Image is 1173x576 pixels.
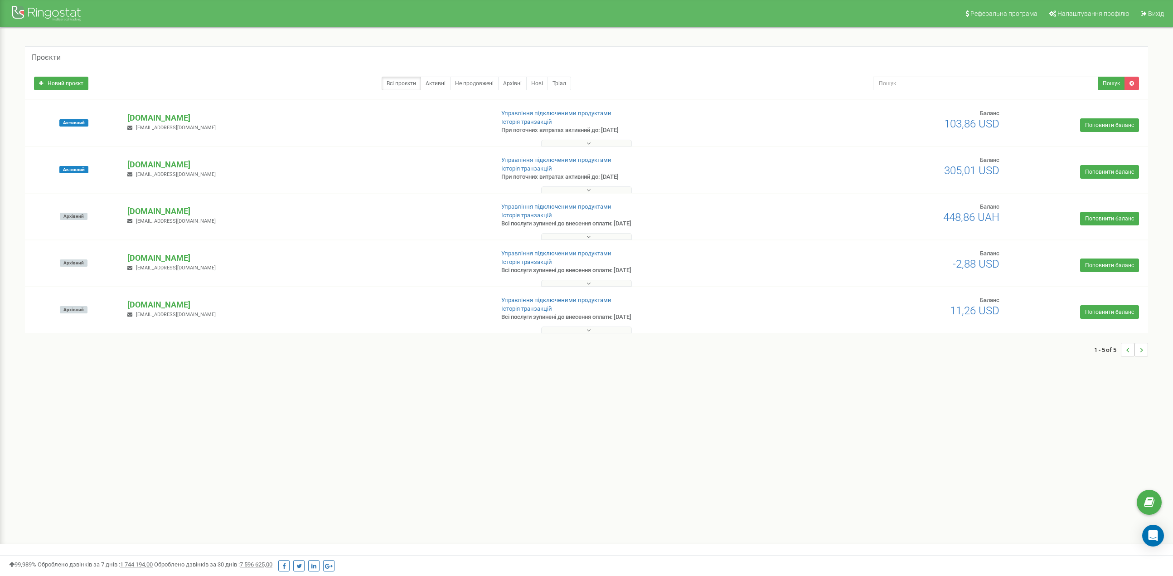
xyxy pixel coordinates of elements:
[136,265,216,271] span: [EMAIL_ADDRESS][DOMAIN_NAME]
[501,126,767,135] p: При поточних витратах активний до: [DATE]
[450,77,499,90] a: Не продовжені
[1080,165,1139,179] a: Поповнити баланс
[32,54,61,62] h5: Проєкти
[127,299,487,311] p: [DOMAIN_NAME]
[127,252,487,264] p: [DOMAIN_NAME]
[136,312,216,317] span: [EMAIL_ADDRESS][DOMAIN_NAME]
[501,165,552,172] a: Історія транзакцій
[501,220,767,228] p: Всі послуги зупинені до внесення оплати: [DATE]
[501,173,767,181] p: При поточних витратах активний до: [DATE]
[944,164,999,177] span: 305,01 USD
[1098,77,1125,90] button: Пошук
[136,125,216,131] span: [EMAIL_ADDRESS][DOMAIN_NAME]
[1094,334,1148,366] nav: ...
[127,112,487,124] p: [DOMAIN_NAME]
[526,77,548,90] a: Нові
[980,203,999,210] span: Баланс
[1080,259,1139,272] a: Поповнити баланс
[501,266,767,275] p: Всі послуги зупинені до внесення оплати: [DATE]
[980,250,999,257] span: Баланс
[501,297,611,303] a: Управління підключеними продуктами
[60,306,87,313] span: Архівний
[1080,305,1139,319] a: Поповнити баланс
[59,119,88,127] span: Активний
[943,211,999,224] span: 448,86 UAH
[127,205,487,217] p: [DOMAIN_NAME]
[136,171,216,177] span: [EMAIL_ADDRESS][DOMAIN_NAME]
[501,156,611,163] a: Управління підключеними продуктами
[136,218,216,224] span: [EMAIL_ADDRESS][DOMAIN_NAME]
[34,77,88,90] a: Новий проєкт
[501,110,611,117] a: Управління підключеними продуктами
[501,203,611,210] a: Управління підключеними продуктами
[421,77,451,90] a: Активні
[950,304,999,317] span: 11,26 USD
[980,156,999,163] span: Баланс
[501,250,611,257] a: Управління підключеними продуктами
[1094,343,1121,356] span: 1 - 5 of 5
[1080,212,1139,225] a: Поповнити баланс
[944,117,999,130] span: 103,86 USD
[498,77,527,90] a: Архівні
[501,259,552,265] a: Історія транзакцій
[1057,10,1129,17] span: Налаштування профілю
[980,297,999,303] span: Баланс
[548,77,571,90] a: Тріал
[382,77,421,90] a: Всі проєкти
[59,166,88,173] span: Активний
[501,305,552,312] a: Історія транзакцій
[127,159,487,171] p: [DOMAIN_NAME]
[1148,10,1164,17] span: Вихід
[60,213,87,220] span: Архівний
[953,258,999,270] span: -2,88 USD
[970,10,1037,17] span: Реферальна програма
[501,118,552,125] a: Історія транзакцій
[1080,118,1139,132] a: Поповнити баланс
[501,212,552,219] a: Історія транзакцій
[501,313,767,322] p: Всі послуги зупинені до внесення оплати: [DATE]
[980,110,999,117] span: Баланс
[60,259,87,267] span: Архівний
[873,77,1098,90] input: Пошук
[1142,525,1164,547] div: Open Intercom Messenger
